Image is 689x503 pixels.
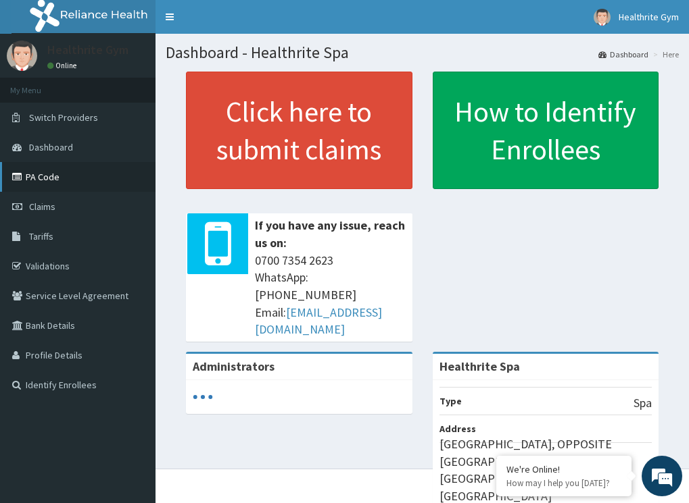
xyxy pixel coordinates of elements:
p: How may I help you today? [506,477,621,489]
li: Here [650,49,679,60]
a: Click here to submit claims [186,72,412,189]
b: If you have any issue, reach us on: [255,217,405,250]
a: [EMAIL_ADDRESS][DOMAIN_NAME] [255,305,382,338]
strong: Healthrite Spa [439,359,520,374]
span: 0700 7354 2623 WhatsApp: [PHONE_NUMBER] Email: [255,252,406,339]
span: Healthrite Gym [619,11,679,23]
svg: audio-loading [193,387,213,407]
b: Administrators [193,359,275,374]
p: Healthrite Gym [47,44,128,56]
a: How to Identify Enrollees [433,72,659,189]
span: Dashboard [29,141,73,153]
img: User Image [7,41,37,71]
span: Tariffs [29,230,53,242]
img: User Image [594,9,611,26]
a: Online [47,61,80,70]
h1: Dashboard - Healthrite Spa [166,44,679,61]
span: Switch Providers [29,111,98,124]
a: Dashboard [598,49,648,60]
div: We're Online! [506,463,621,475]
b: Type [439,395,462,407]
b: Address [439,423,476,435]
p: Spa [634,394,652,412]
span: Claims [29,201,55,213]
